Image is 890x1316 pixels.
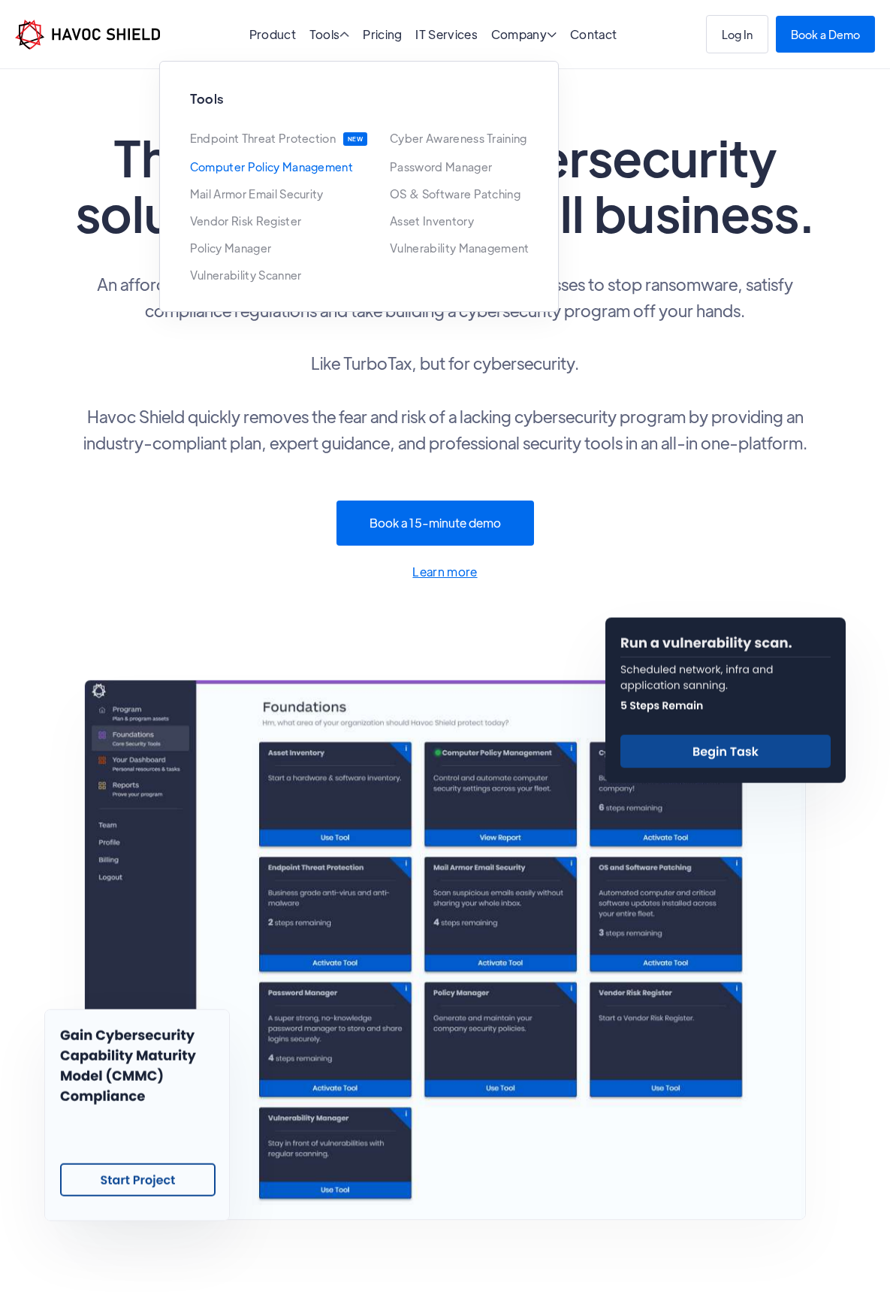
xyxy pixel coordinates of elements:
[15,20,160,50] img: Havoc Shield logo
[415,26,478,42] a: IT Services
[339,29,349,41] span: 
[390,188,520,200] a: OS & Software Patching
[570,26,617,42] a: Contact
[390,132,527,144] a: Cyber Awareness Training
[190,215,301,227] a: Vendor Risk Register
[309,29,350,43] div: Tools
[363,26,402,42] a: Pricing
[390,242,529,254] a: Vulnerability Management
[336,501,534,546] a: Book a 15-minute demo
[776,16,875,53] a: Book a Demo
[190,92,528,106] h2: Tools
[605,617,846,782] img: Run a vulnerability scan.
[343,132,367,146] div: NEW
[249,26,296,42] a: Product
[706,15,768,53] a: Log In
[44,1009,230,1221] img: Graphic of CMMC compliance
[190,132,336,146] a: Endpoint Threat Protection
[309,29,350,43] div: Tools
[190,161,353,173] a: Computer Policy Management
[70,271,821,455] p: An affordable suite of cybersecurity tools built for small businesses to stop ransomware, satisfy...
[159,43,559,312] nav: Tools
[390,215,474,227] a: Asset Inventory
[84,679,806,1220] img: Screenshot of Havoc Shield app
[547,29,557,41] span: 
[190,242,271,254] a: Policy Manager
[390,161,492,173] a: Password Manager
[70,129,821,241] h1: The all-in-one cybersecurity solution built for small business.
[190,188,324,200] a: Mail Armor Email Security
[70,561,821,582] a: Learn more
[491,29,557,43] div: Company
[190,269,302,281] a: Vulnerability Scanner
[491,29,557,43] div: Company
[640,1154,890,1316] iframe: Chat Widget
[15,20,160,50] a: home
